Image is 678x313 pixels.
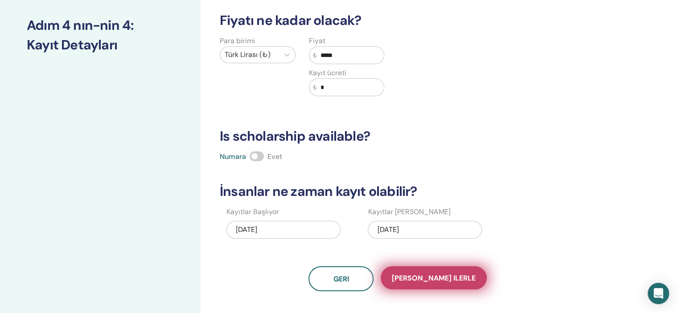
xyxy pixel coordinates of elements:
[648,283,669,304] div: Open Intercom Messenger
[220,152,246,161] span: Numara
[214,128,581,144] h3: Is scholarship available?
[267,152,282,161] span: Evet
[313,51,317,60] span: ₺
[368,207,450,217] label: Kayıtlar [PERSON_NAME]
[214,183,581,199] h3: İnsanlar ne zaman kayıt olabilir?
[226,221,341,239] div: [DATE]
[309,68,346,78] label: Kayıt ücreti
[309,36,325,46] label: Fiyat
[27,17,174,33] h3: Adım 4 nın-nin 4 :
[214,12,581,28] h3: Fiyatı ne kadar olacak?
[220,36,255,46] label: Para birimi
[226,207,279,217] label: Kayıtlar Başlıyor
[27,37,174,53] h3: Kayıt Detayları
[392,273,476,283] span: [PERSON_NAME] ilerle
[313,83,317,92] span: ₺
[381,266,487,289] button: [PERSON_NAME] ilerle
[333,274,349,284] span: Geri
[308,266,374,291] button: Geri
[368,221,482,239] div: [DATE]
